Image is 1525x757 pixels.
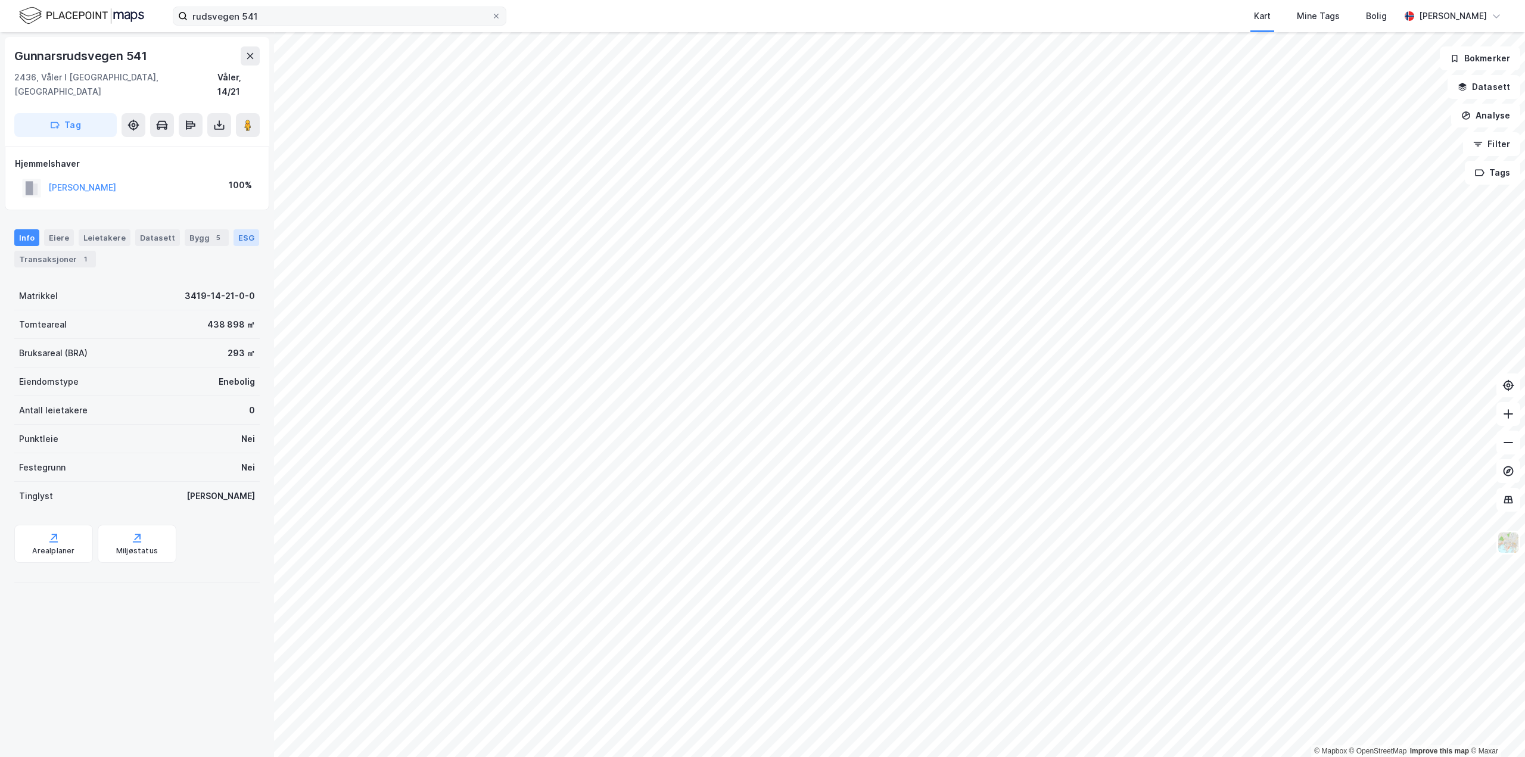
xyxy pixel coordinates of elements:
[1410,747,1469,755] a: Improve this map
[188,7,491,25] input: Søk på adresse, matrikkel, gårdeiere, leietakere eller personer
[186,489,255,503] div: [PERSON_NAME]
[14,46,150,66] div: Gunnarsrudsvegen 541
[228,346,255,360] div: 293 ㎡
[234,229,259,246] div: ESG
[1440,46,1520,70] button: Bokmerker
[1254,9,1271,23] div: Kart
[14,251,96,267] div: Transaksjoner
[1366,9,1387,23] div: Bolig
[14,229,39,246] div: Info
[207,317,255,332] div: 438 898 ㎡
[212,232,224,244] div: 5
[217,70,260,99] div: Våler, 14/21
[185,229,229,246] div: Bygg
[19,460,66,475] div: Festegrunn
[241,460,255,475] div: Nei
[116,546,158,556] div: Miljøstatus
[19,403,88,418] div: Antall leietakere
[19,5,144,26] img: logo.f888ab2527a4732fd821a326f86c7f29.svg
[229,178,252,192] div: 100%
[14,113,117,137] button: Tag
[1465,700,1525,757] div: Kontrollprogram for chat
[249,403,255,418] div: 0
[79,253,91,265] div: 1
[1463,132,1520,156] button: Filter
[44,229,74,246] div: Eiere
[219,375,255,389] div: Enebolig
[15,157,259,171] div: Hjemmelshaver
[1497,531,1520,554] img: Z
[19,289,58,303] div: Matrikkel
[1314,747,1347,755] a: Mapbox
[19,375,79,389] div: Eiendomstype
[135,229,180,246] div: Datasett
[19,432,58,446] div: Punktleie
[19,489,53,503] div: Tinglyst
[1297,9,1340,23] div: Mine Tags
[14,70,217,99] div: 2436, Våler I [GEOGRAPHIC_DATA], [GEOGRAPHIC_DATA]
[1451,104,1520,127] button: Analyse
[185,289,255,303] div: 3419-14-21-0-0
[32,546,74,556] div: Arealplaner
[19,317,67,332] div: Tomteareal
[1349,747,1407,755] a: OpenStreetMap
[1448,75,1520,99] button: Datasett
[79,229,130,246] div: Leietakere
[1419,9,1487,23] div: [PERSON_NAME]
[241,432,255,446] div: Nei
[1465,700,1525,757] iframe: Chat Widget
[1465,161,1520,185] button: Tags
[19,346,88,360] div: Bruksareal (BRA)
